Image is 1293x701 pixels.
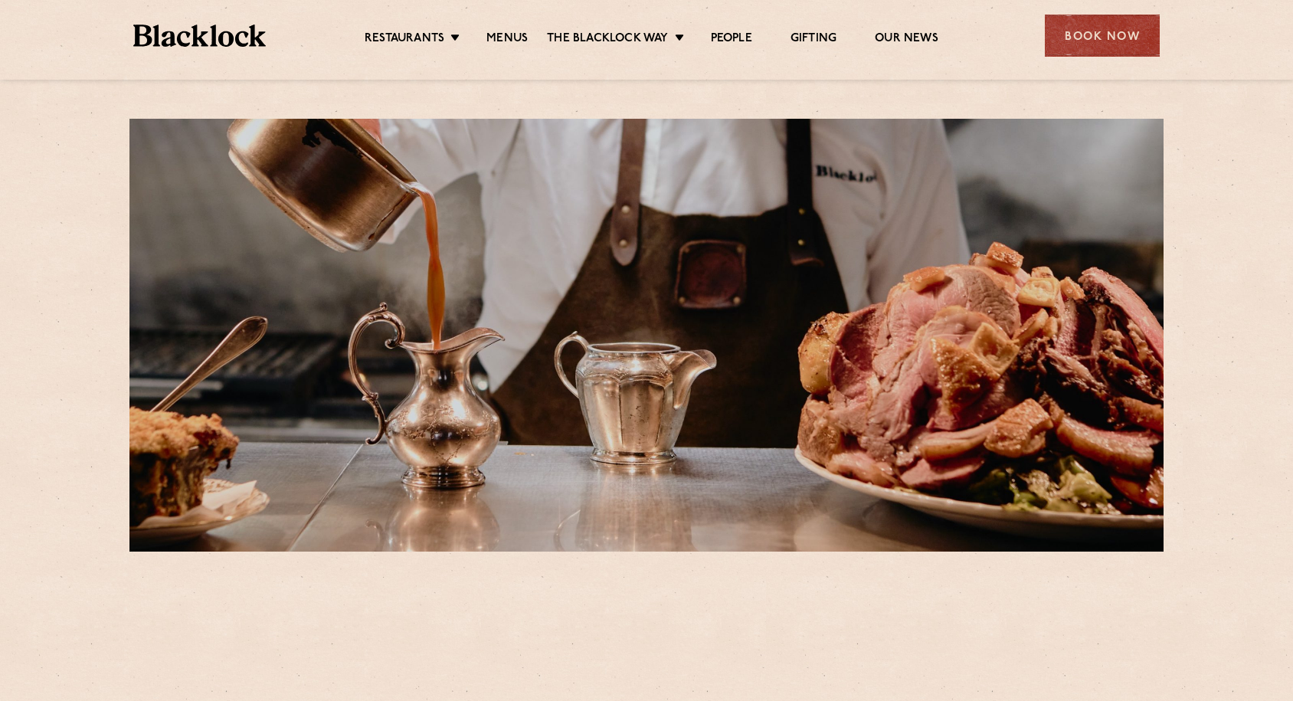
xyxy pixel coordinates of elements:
[486,31,528,48] a: Menus
[711,31,752,48] a: People
[1045,15,1160,57] div: Book Now
[547,31,668,48] a: The Blacklock Way
[875,31,938,48] a: Our News
[133,25,266,47] img: BL_Textured_Logo-footer-cropped.svg
[365,31,444,48] a: Restaurants
[791,31,836,48] a: Gifting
